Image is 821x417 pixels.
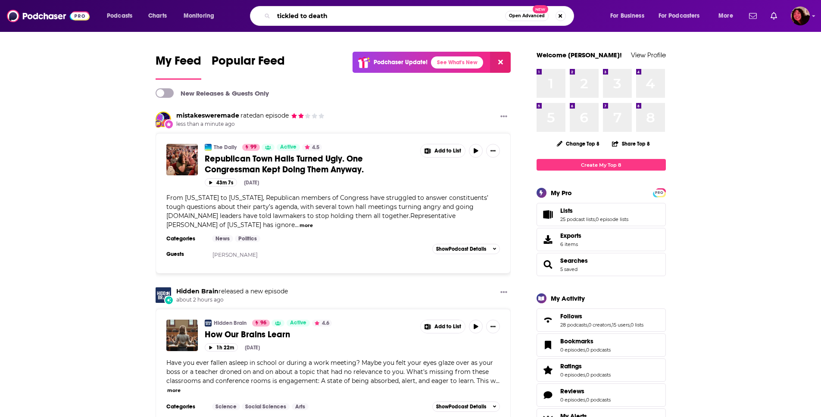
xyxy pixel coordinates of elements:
[537,253,666,276] span: Searches
[166,251,205,258] h3: Guests
[156,287,171,303] img: Hidden Brain
[212,53,285,80] a: Popular Feed
[712,9,744,23] button: open menu
[432,401,500,412] button: ShowPodcast Details
[595,216,596,222] span: ,
[560,387,584,395] span: Reviews
[560,397,585,403] a: 0 episodes
[505,11,549,21] button: Open AdvancedNew
[560,257,588,265] a: Searches
[205,178,237,187] button: 43m 7s
[178,9,225,23] button: open menu
[436,404,486,410] span: Show Podcast Details
[156,88,269,98] a: New Releases & Guests Only
[245,345,260,351] div: [DATE]
[166,403,205,410] h3: Categories
[791,6,810,25] img: User Profile
[280,143,297,152] span: Active
[791,6,810,25] button: Show profile menu
[107,10,132,22] span: Podcasts
[205,153,414,175] a: Republican Town Halls Turned Ugly. One Congressman Kept Doing Them Anyway.
[604,9,655,23] button: open menu
[537,383,666,407] span: Reviews
[630,322,631,328] span: ,
[610,10,644,22] span: For Business
[277,144,300,151] a: Active
[560,232,581,240] span: Exports
[631,322,643,328] a: 0 lists
[176,287,288,296] h3: released a new episode
[551,294,585,302] div: My Activity
[533,5,548,13] span: New
[7,8,90,24] img: Podchaser - Follow, Share and Rate Podcasts
[612,322,630,328] a: 15 users
[244,180,259,186] div: [DATE]
[176,287,219,295] a: Hidden Brain
[434,324,461,330] span: Add to List
[184,10,214,22] span: Monitoring
[374,59,428,66] p: Podchaser Update!
[746,9,760,23] a: Show notifications dropdown
[156,112,170,126] img: mistakesweremade
[239,112,289,119] span: an episode
[486,144,500,158] button: Show More Button
[176,121,325,128] span: less than a minute ago
[290,112,325,119] span: mistakesweremade's Rating: 2 out of 5
[509,14,545,18] span: Open Advanced
[212,235,233,242] a: News
[497,112,511,122] button: Show More Button
[560,266,578,272] a: 5 saved
[154,119,162,128] img: User Badge Icon
[537,228,666,251] a: Exports
[537,308,666,332] span: Follows
[166,144,198,175] img: Republican Town Halls Turned Ugly. One Congressman Kept Doing Them Anyway.
[560,241,581,247] span: 6 items
[166,359,496,385] span: Have you ever fallen asleep in school or during a work meeting? Maybe you felt your eyes glaze ov...
[537,159,666,171] a: Create My Top 8
[205,329,290,340] span: How Our Brains Learn
[767,9,780,23] a: Show notifications dropdown
[431,56,483,68] a: See What's New
[166,194,488,229] span: From [US_STATE] to [US_STATE], Republican members of Congress have struggled to answer constituen...
[212,252,258,258] a: [PERSON_NAME]
[436,246,486,252] span: Show Podcast Details
[143,9,172,23] a: Charts
[560,362,582,370] span: Ratings
[611,322,612,328] span: ,
[560,362,611,370] a: Ratings
[176,112,239,119] a: mistakesweremade
[654,190,665,196] span: PRO
[560,207,573,215] span: Lists
[486,320,500,333] button: Show More Button
[205,320,212,327] a: Hidden Brain
[252,320,270,327] a: 96
[205,144,212,151] img: The Daily
[156,53,201,80] a: My Feed
[164,296,174,305] div: New Episode
[586,347,611,353] a: 0 podcasts
[540,339,557,351] a: Bookmarks
[167,387,181,394] button: more
[164,119,174,129] div: New Rating
[654,189,665,196] a: PRO
[552,138,605,149] button: Change Top 8
[496,377,499,385] span: ...
[560,216,595,222] a: 25 podcast lists
[312,320,332,327] button: 4.6
[101,9,144,23] button: open menu
[214,144,237,151] a: The Daily
[791,6,810,25] span: Logged in as Kathryn-Musilek
[537,51,622,59] a: Welcome [PERSON_NAME]!
[612,135,650,152] button: Share Top 8
[166,320,198,351] a: How Our Brains Learn
[212,403,240,410] a: Science
[148,10,167,22] span: Charts
[560,312,643,320] a: Follows
[540,258,557,271] a: Searches
[540,314,557,326] a: Follows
